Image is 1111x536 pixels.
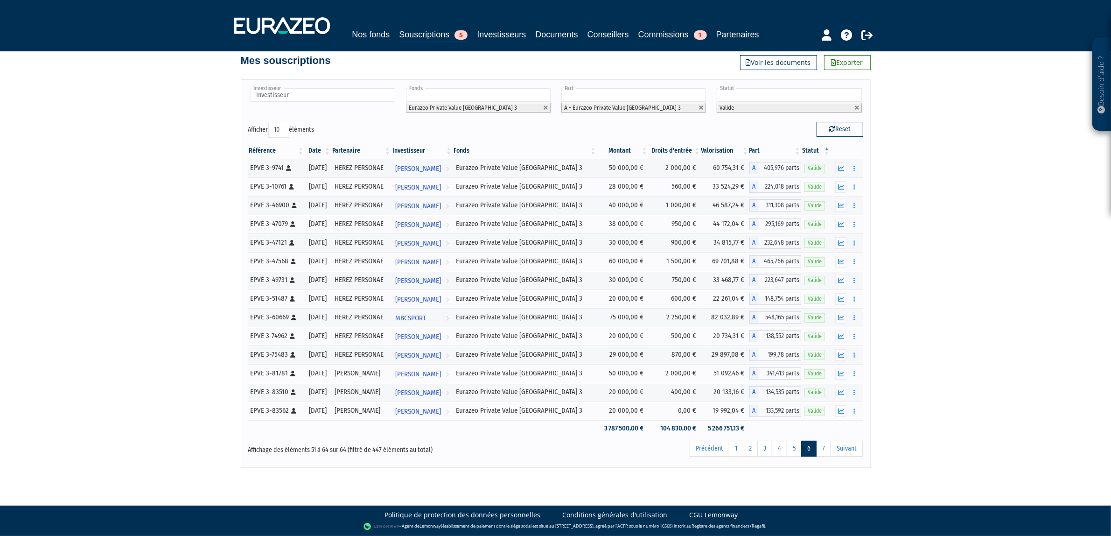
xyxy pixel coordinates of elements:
span: [PERSON_NAME] [395,254,441,271]
span: Valide [804,239,825,247]
i: Voir l'investisseur [446,366,449,383]
td: 20 000,00 € [597,327,649,346]
td: 20 133,16 € [701,383,749,402]
a: [PERSON_NAME] [391,383,453,402]
span: [PERSON_NAME] [395,403,441,420]
div: EPVE 3-9741 [251,163,302,173]
i: Voir l'investisseur [446,310,449,327]
a: [PERSON_NAME] [391,346,453,364]
span: Valide [804,369,825,378]
td: 29 000,00 € [597,346,649,364]
div: Eurazeo Private Value [GEOGRAPHIC_DATA] 3 [456,294,594,303]
td: 50 000,00 € [597,159,649,177]
div: Eurazeo Private Value [GEOGRAPHIC_DATA] 3 [456,275,594,285]
div: EPVE 3-49731 [251,275,302,285]
td: 33 524,29 € [701,177,749,196]
td: 750,00 € [648,271,701,289]
a: Conseillers [587,28,629,41]
td: 51 092,46 € [701,364,749,383]
i: [Français] Personne physique [289,184,294,190]
div: Eurazeo Private Value [GEOGRAPHIC_DATA] 3 [456,238,594,247]
span: [PERSON_NAME] [395,291,441,308]
a: 1 [729,441,743,457]
a: Voir les documents [740,55,817,70]
span: Valide [804,164,825,173]
span: 224,018 parts [759,181,802,193]
i: [Français] Personne physique [291,259,296,264]
span: 232,648 parts [759,237,802,249]
td: 2 000,00 € [648,159,701,177]
span: Valide [804,295,825,303]
div: - Agent de (établissement de paiement dont le siège social est situé au [STREET_ADDRESS], agréé p... [9,522,1102,531]
div: Eurazeo Private Value [GEOGRAPHIC_DATA] 3 [456,350,594,360]
div: A - Eurazeo Private Value Europe 3 [749,199,802,212]
span: A [749,181,759,193]
td: 900,00 € [648,233,701,252]
span: Valide [804,276,825,285]
i: Voir l'investisseur [446,160,449,177]
span: A [749,199,759,212]
i: [Français] Personne physique [291,352,296,358]
a: [PERSON_NAME] [391,177,453,196]
div: Eurazeo Private Value [GEOGRAPHIC_DATA] 3 [456,406,594,416]
span: 223,647 parts [759,274,802,286]
td: 1 000,00 € [648,196,701,215]
td: 560,00 € [648,177,701,196]
span: Valide [804,257,825,266]
th: Référence : activer pour trier la colonne par ordre croissant [248,143,305,159]
span: 341,413 parts [759,367,802,380]
div: A - Eurazeo Private Value Europe 3 [749,162,802,174]
td: 44 172,04 € [701,215,749,233]
td: 75 000,00 € [597,308,649,327]
div: [DATE] [308,182,328,191]
div: Affichage des éléments 51 à 64 sur 64 (filtré de 447 éléments au total) [248,440,496,455]
i: [Français] Personne physique [290,240,295,246]
div: A - Eurazeo Private Value Europe 3 [749,237,802,249]
td: HEREZ PERSONAE [331,327,391,346]
td: 33 468,77 € [701,271,749,289]
td: 20 000,00 € [597,402,649,420]
div: [DATE] [308,163,328,173]
div: Eurazeo Private Value [GEOGRAPHIC_DATA] 3 [456,312,594,322]
td: HEREZ PERSONAE [331,177,391,196]
i: Voir l'investisseur [446,272,449,289]
span: 548,165 parts [759,311,802,324]
select: Afficheréléments [268,122,289,138]
td: 19 992,04 € [701,402,749,420]
span: [PERSON_NAME] [395,197,441,215]
a: [PERSON_NAME] [391,159,453,177]
td: HEREZ PERSONAE [331,289,391,308]
a: [PERSON_NAME] [391,233,453,252]
span: 311,308 parts [759,199,802,212]
a: CGU Lemonway [690,510,738,520]
i: Voir l'investisseur [446,179,449,196]
span: A [749,218,759,230]
td: 1 500,00 € [648,252,701,271]
span: A [749,255,759,268]
th: Partenaire: activer pour trier la colonne par ordre croissant [331,143,391,159]
i: Voir l'investisseur [446,197,449,215]
span: 465,766 parts [759,255,802,268]
span: 405,976 parts [759,162,802,174]
a: 4 [772,441,787,457]
span: 133,592 parts [759,405,802,417]
td: 0,00 € [648,402,701,420]
a: 6 [801,441,817,457]
span: [PERSON_NAME] [395,384,441,402]
td: HEREZ PERSONAE [331,233,391,252]
td: [PERSON_NAME] [331,383,391,402]
div: [DATE] [308,406,328,416]
span: A [749,274,759,286]
a: Nos fonds [352,28,390,41]
div: EPVE 3-10761 [251,182,302,191]
div: A - Eurazeo Private Value Europe 3 [749,218,802,230]
span: 148,754 parts [759,293,802,305]
span: Valide [720,104,734,111]
a: Registre des agents financiers (Regafi) [692,523,765,529]
td: 30 000,00 € [597,271,649,289]
a: [PERSON_NAME] [391,364,453,383]
td: 82 032,89 € [701,308,749,327]
div: A - Eurazeo Private Value Europe 3 [749,274,802,286]
div: A - Eurazeo Private Value Europe 3 [749,330,802,342]
a: Précédent [690,441,729,457]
